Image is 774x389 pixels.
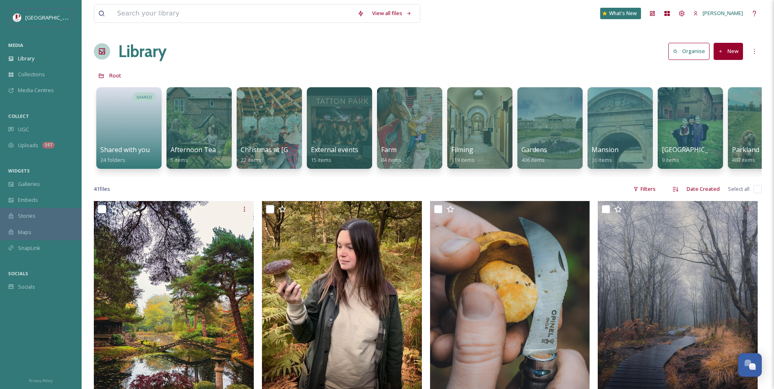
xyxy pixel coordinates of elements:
span: Root [109,72,121,79]
a: [GEOGRAPHIC_DATA]9 items [662,146,727,164]
span: 119 items [451,156,475,164]
span: WIDGETS [8,168,30,174]
span: Embeds [18,196,38,204]
div: Date Created [683,181,724,197]
a: Root [109,71,121,80]
a: Mansion30 items [592,146,619,164]
span: 22 items [241,156,261,164]
span: Library [18,55,34,62]
span: UGC [18,126,29,133]
span: [GEOGRAPHIC_DATA] [662,145,727,154]
span: Afternoon Tea [171,145,216,154]
span: Christmas at [GEOGRAPHIC_DATA] [241,145,347,154]
span: SnapLink [18,244,40,252]
span: 30 items [592,156,612,164]
a: Farm84 items [381,146,401,164]
span: 406 items [521,156,545,164]
img: download%20(5).png [13,13,21,22]
button: Organise [668,43,710,60]
span: Gardens [521,145,547,154]
a: Gardens406 items [521,146,547,164]
span: 41 file s [94,185,110,193]
span: 9 items [662,156,679,164]
span: Parkland [732,145,759,154]
span: External events [311,145,358,154]
span: 487 items [732,156,755,164]
span: COLLECT [8,113,29,119]
span: Maps [18,228,31,236]
span: SHARED [137,95,152,100]
a: Christmas at [GEOGRAPHIC_DATA]22 items [241,146,347,164]
div: 347 [42,142,55,148]
span: Stories [18,212,35,220]
span: SOCIALS [8,270,28,276]
span: Filming [451,145,473,154]
span: [GEOGRAPHIC_DATA] [25,13,77,21]
a: [PERSON_NAME] [689,5,747,21]
span: [PERSON_NAME] [703,9,743,17]
span: Mansion [592,145,619,154]
a: Privacy Policy [29,375,53,385]
a: What's New [600,8,641,19]
span: 15 items [311,156,331,164]
span: MEDIA [8,42,23,48]
a: View all files [368,5,416,21]
div: Filters [629,181,660,197]
button: New [714,43,743,60]
span: Media Centres [18,86,54,94]
span: Galleries [18,180,40,188]
span: Shared with you [100,145,150,154]
span: Farm [381,145,397,154]
a: SHAREDShared with you24 folders [94,83,164,169]
span: Socials [18,283,35,291]
span: Privacy Policy [29,378,53,383]
a: Parkland487 items [732,146,759,164]
button: Open Chat [738,353,762,377]
span: 5 items [171,156,188,164]
span: Uploads [18,141,38,149]
span: Select all [728,185,750,193]
input: Search your library [113,4,353,22]
a: Library [118,39,166,64]
span: 24 folders [100,156,125,164]
a: Afternoon Tea5 items [171,146,216,164]
a: External events15 items [311,146,358,164]
a: Filming119 items [451,146,475,164]
span: Collections [18,71,45,78]
span: 84 items [381,156,401,164]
